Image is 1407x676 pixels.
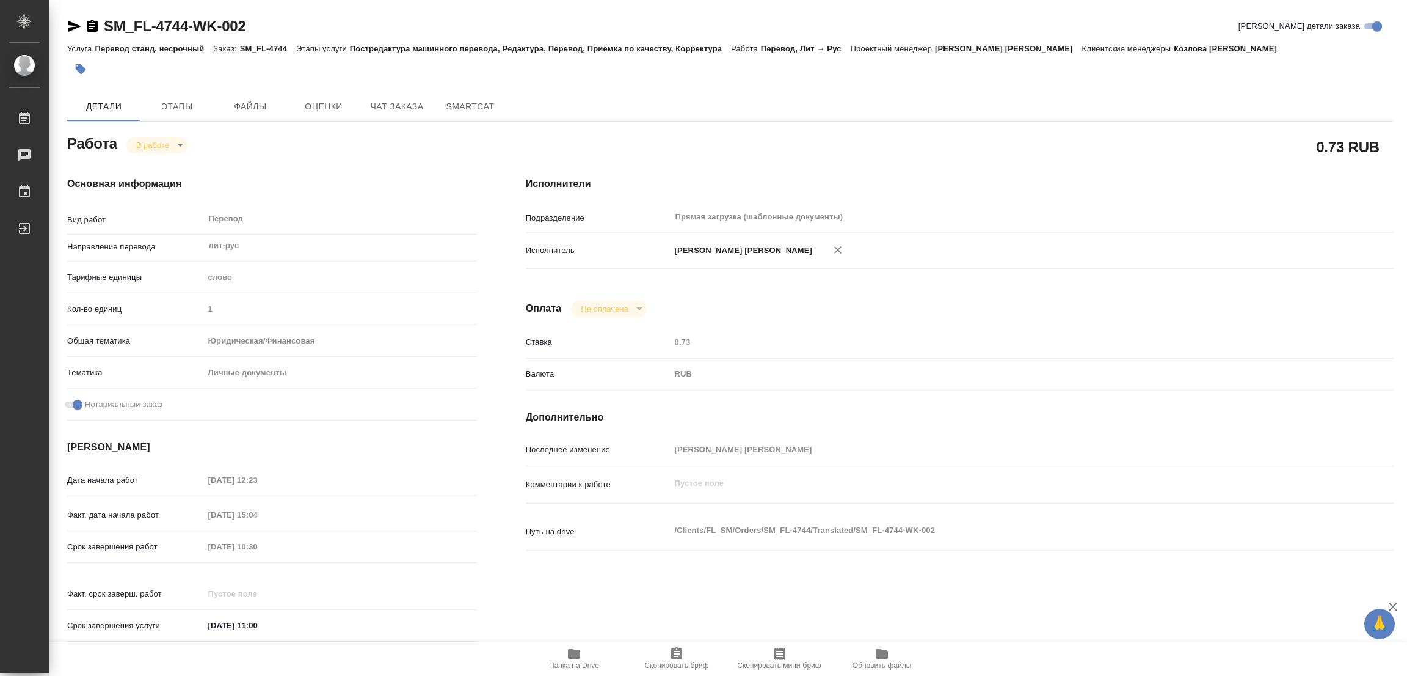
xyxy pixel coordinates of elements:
[571,301,646,317] div: В работе
[644,661,708,670] span: Скопировать бриф
[737,661,821,670] span: Скопировать мини-бриф
[148,99,206,114] span: Этапы
[671,364,1322,384] div: RUB
[67,620,204,632] p: Срок завершения услуги
[1174,44,1286,53] p: Козлова [PERSON_NAME]
[761,44,851,53] p: Перевод, Лит → Рус
[625,642,728,676] button: Скопировать бриф
[213,44,239,53] p: Заказ:
[95,44,213,53] p: Перевод станд. несрочный
[1082,44,1174,53] p: Клиентские менеджеры
[1369,611,1390,637] span: 🙏
[368,99,426,114] span: Чат заказа
[728,642,831,676] button: Скопировать мини-бриф
[67,367,204,379] p: Тематика
[1364,609,1395,639] button: 🙏
[67,474,204,487] p: Дата начала работ
[526,177,1394,191] h4: Исполнители
[67,177,477,191] h4: Основная информация
[671,333,1322,351] input: Пустое поле
[526,244,671,257] p: Исполнитель
[526,526,671,538] p: Путь на drive
[67,271,204,284] p: Тарифные единицы
[851,44,935,53] p: Проектный менеджер
[204,362,477,383] div: Личные документы
[526,444,671,456] p: Последнее изменение
[67,44,95,53] p: Услуга
[526,479,671,491] p: Комментарий к работе
[671,244,813,257] p: [PERSON_NAME] [PERSON_NAME]
[549,661,599,670] span: Папка на Drive
[133,140,173,150] button: В работе
[296,44,350,53] p: Этапы услуги
[526,212,671,224] p: Подразделение
[523,642,625,676] button: Папка на Drive
[240,44,296,53] p: SM_FL-4744
[204,471,311,489] input: Пустое поле
[294,99,353,114] span: Оценки
[67,541,204,553] p: Срок завершения работ
[204,506,311,524] input: Пустое поле
[526,368,671,380] p: Валюта
[85,19,100,34] button: Скопировать ссылку
[67,131,117,153] h2: Работа
[221,99,280,114] span: Файлы
[204,617,311,634] input: ✎ Введи что-нибудь
[67,303,204,315] p: Кол-во единиц
[204,267,477,288] div: слово
[75,99,133,114] span: Детали
[1238,20,1360,32] span: [PERSON_NAME] детали заказа
[350,44,731,53] p: Постредактура машинного перевода, Редактура, Перевод, Приёмка по качеству, Корректура
[67,440,477,455] h4: [PERSON_NAME]
[67,19,82,34] button: Скопировать ссылку для ЯМессенджера
[204,585,311,603] input: Пустое поле
[671,441,1322,458] input: Пустое поле
[1316,136,1380,157] h2: 0.73 RUB
[441,99,500,114] span: SmartCat
[204,538,311,556] input: Пустое поле
[577,304,631,314] button: Не оплачена
[67,335,204,347] p: Общая тематика
[67,588,204,600] p: Факт. срок заверш. работ
[67,509,204,521] p: Факт. дата начала работ
[853,661,912,670] span: Обновить файлы
[831,642,933,676] button: Обновить файлы
[526,336,671,348] p: Ставка
[671,520,1322,541] textarea: /Clients/FL_SM/Orders/SM_FL-4744/Translated/SM_FL-4744-WK-002
[526,410,1394,425] h4: Дополнительно
[935,44,1082,53] p: [PERSON_NAME] [PERSON_NAME]
[67,241,204,253] p: Направление перевода
[526,301,562,316] h4: Оплата
[67,214,204,226] p: Вид работ
[204,300,477,318] input: Пустое поле
[126,137,187,153] div: В работе
[67,56,94,83] button: Добавить тэг
[104,18,246,34] a: SM_FL-4744-WK-002
[85,399,162,411] span: Нотариальный заказ
[731,44,761,53] p: Работа
[204,331,477,351] div: Юридическая/Финансовая
[824,237,851,263] button: Удалить исполнителя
